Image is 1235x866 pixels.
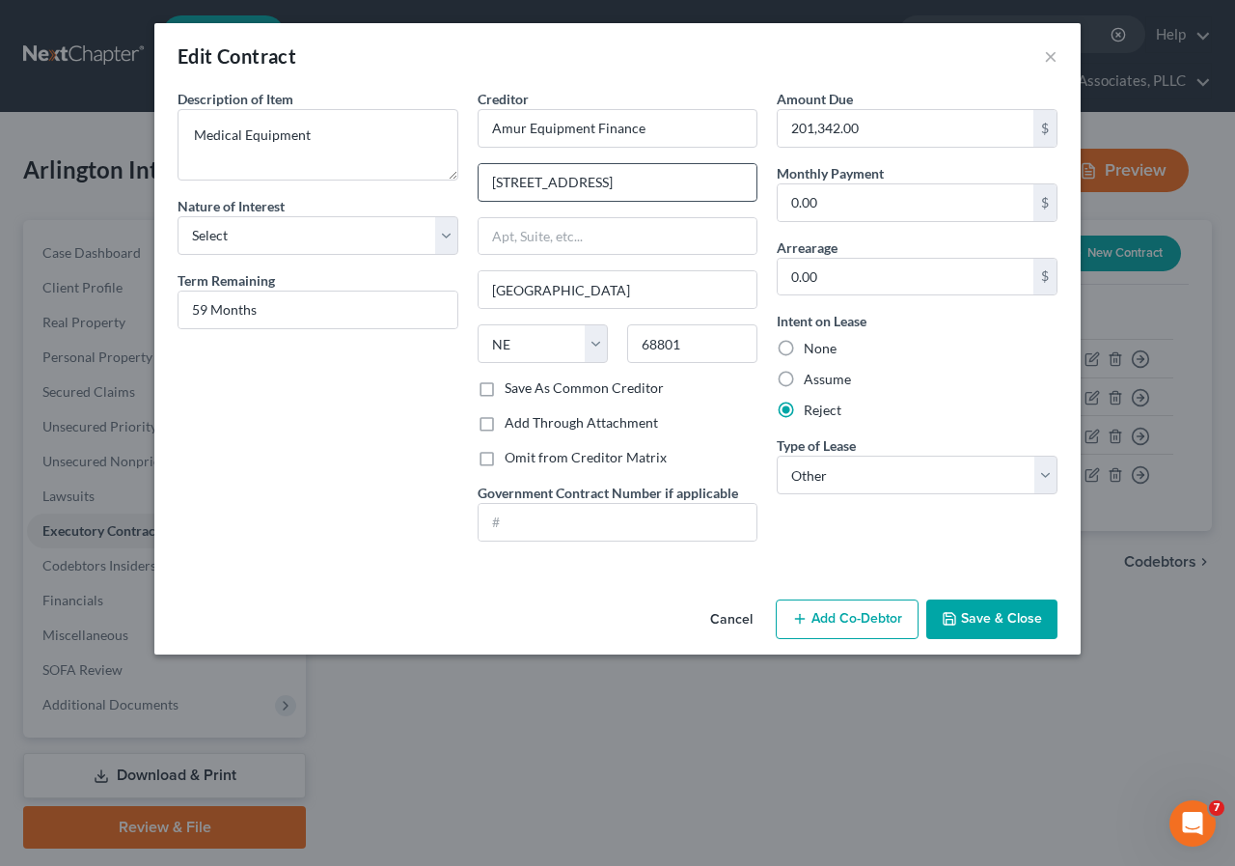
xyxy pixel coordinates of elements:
label: None [804,339,837,358]
div: $ [1033,110,1057,147]
label: Omit from Creditor Matrix [505,448,667,467]
label: Assume [804,370,851,389]
input: Search creditor by name... [478,109,758,148]
button: Add Co-Debtor [776,600,919,640]
label: Monthly Payment [777,163,884,183]
label: Arrearage [777,237,837,258]
span: Type of Lease [777,437,856,454]
span: Description of Item [178,91,293,107]
input: Enter city... [479,271,757,308]
label: Save As Common Creditor [505,378,664,398]
label: Nature of Interest [178,196,285,216]
input: Enter zip.. [627,324,757,363]
label: Amount Due [777,89,853,109]
div: $ [1033,259,1057,295]
input: Enter address... [479,164,757,201]
label: Add Through Attachment [505,413,658,433]
input: # [479,504,757,541]
input: -- [178,292,457,328]
label: Intent on Lease [777,311,866,331]
label: Term Remaining [178,270,275,291]
span: 7 [1209,800,1224,816]
input: 0.00 [778,184,1033,221]
label: Reject [804,401,841,420]
input: 0.00 [778,259,1033,295]
label: Government Contract Number if applicable [478,483,738,503]
div: Edit Contract [178,42,296,70]
span: Creditor [478,91,529,107]
input: Apt, Suite, etc... [479,218,757,255]
button: Cancel [695,601,768,640]
button: Save & Close [926,600,1057,640]
div: $ [1033,184,1057,221]
iframe: Intercom live chat [1169,800,1216,847]
input: 0.00 [778,110,1033,147]
button: × [1044,44,1057,68]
